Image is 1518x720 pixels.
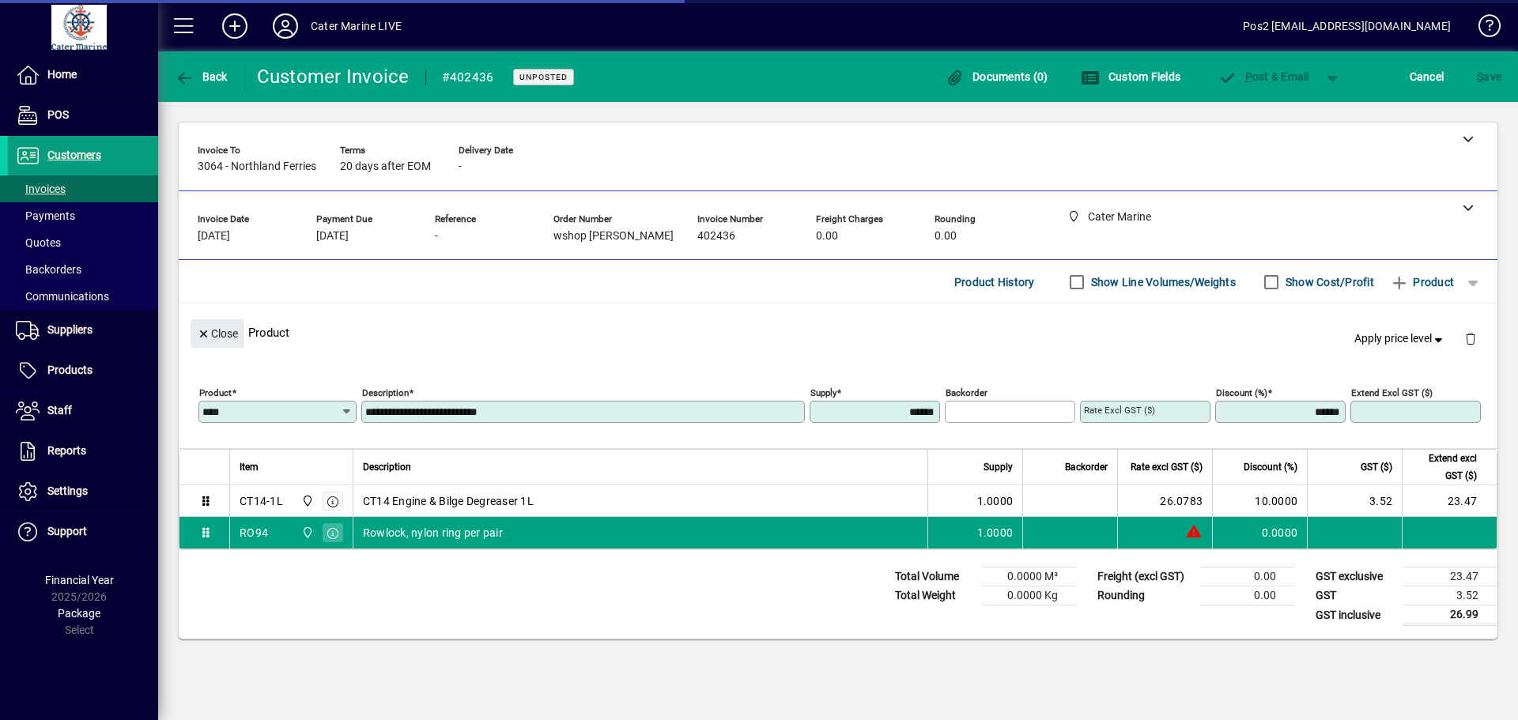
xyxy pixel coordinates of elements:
[363,493,534,509] span: CT14 Engine & Bilge Degreaser 1L
[442,65,494,90] div: #402436
[1200,586,1295,605] td: 0.00
[16,236,61,249] span: Quotes
[8,283,158,310] a: Communications
[47,444,86,457] span: Reports
[977,493,1014,509] span: 1.0000
[58,607,100,620] span: Package
[198,160,316,173] span: 3064 - Northland Ferries
[553,230,674,243] span: wshop [PERSON_NAME]
[1410,64,1444,89] span: Cancel
[47,525,87,537] span: Support
[297,524,315,541] span: Cater Marine
[158,62,245,91] app-page-header-button: Back
[1406,62,1448,91] button: Cancel
[260,12,311,40] button: Profile
[8,512,158,552] a: Support
[697,230,735,243] span: 402436
[816,230,838,243] span: 0.00
[954,270,1035,295] span: Product History
[8,472,158,511] a: Settings
[45,574,114,586] span: Financial Year
[8,311,158,350] a: Suppliers
[362,387,409,398] mat-label: Description
[1127,493,1203,509] div: 26.0783
[16,209,75,222] span: Payments
[946,387,987,398] mat-label: Backorder
[984,458,1013,476] span: Supply
[240,458,259,476] span: Item
[8,229,158,256] a: Quotes
[1473,62,1505,91] button: Save
[316,230,349,243] span: [DATE]
[1212,485,1307,517] td: 10.0000
[435,230,438,243] span: -
[982,586,1077,605] td: 0.0000 Kg
[240,525,268,541] div: RO94
[16,290,109,303] span: Communications
[8,432,158,471] a: Reports
[1212,517,1307,548] td: 0.0000
[240,493,283,509] div: CT14-1L
[8,55,158,95] a: Home
[519,72,568,82] span: Unposted
[1243,13,1451,39] div: Pos2 [EMAIL_ADDRESS][DOMAIN_NAME]
[257,64,410,89] div: Customer Invoice
[935,230,957,243] span: 0.00
[1477,70,1483,83] span: S
[1089,567,1200,586] td: Freight (excl GST)
[199,387,232,398] mat-label: Product
[948,268,1041,296] button: Product History
[1077,62,1184,91] button: Custom Fields
[1084,405,1155,416] mat-label: Rate excl GST ($)
[363,525,503,541] span: Rowlock, nylon ring per pair
[175,70,228,83] span: Back
[1351,387,1433,398] mat-label: Extend excl GST ($)
[1412,450,1477,484] span: Extend excl GST ($)
[8,175,158,202] a: Invoices
[942,62,1052,91] button: Documents (0)
[197,321,238,347] span: Close
[1403,605,1497,625] td: 26.99
[187,326,248,340] app-page-header-button: Close
[1403,567,1497,586] td: 23.47
[171,62,232,91] button: Back
[1361,458,1392,476] span: GST ($)
[47,149,101,161] span: Customers
[8,202,158,229] a: Payments
[1200,567,1295,586] td: 0.00
[1089,586,1200,605] td: Rounding
[210,12,260,40] button: Add
[1452,319,1490,357] button: Delete
[1216,387,1267,398] mat-label: Discount (%)
[1210,62,1317,91] button: Post & Email
[1088,274,1236,290] label: Show Line Volumes/Weights
[47,108,69,121] span: POS
[1131,458,1203,476] span: Rate excl GST ($)
[1477,64,1501,89] span: ave
[810,387,836,398] mat-label: Supply
[1390,270,1454,295] span: Product
[1244,458,1297,476] span: Discount (%)
[47,364,93,376] span: Products
[1245,70,1252,83] span: P
[16,183,66,195] span: Invoices
[47,323,93,336] span: Suppliers
[47,404,72,417] span: Staff
[459,160,462,173] span: -
[179,303,1497,361] div: Product
[1065,458,1108,476] span: Backorder
[1282,274,1374,290] label: Show Cost/Profit
[1081,70,1180,83] span: Custom Fields
[1354,330,1446,347] span: Apply price level
[1218,70,1309,83] span: ost & Email
[977,525,1014,541] span: 1.0000
[8,96,158,135] a: POS
[1452,331,1490,345] app-page-header-button: Delete
[198,230,230,243] span: [DATE]
[47,484,88,497] span: Settings
[1348,325,1452,353] button: Apply price level
[946,70,1048,83] span: Documents (0)
[1402,485,1497,517] td: 23.47
[8,256,158,283] a: Backorders
[982,567,1077,586] td: 0.0000 M³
